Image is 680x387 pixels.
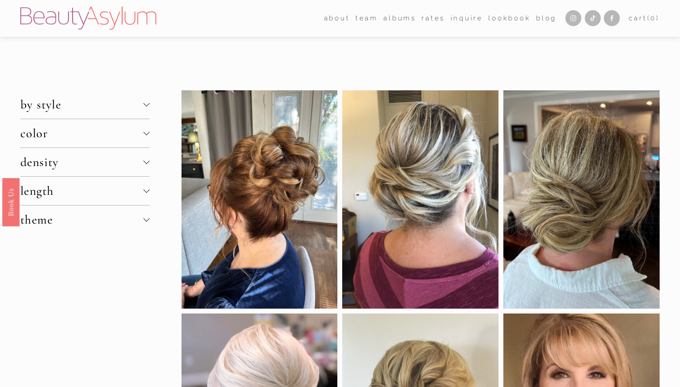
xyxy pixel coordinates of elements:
a: folder dropdown [324,12,350,25]
button: length [20,177,150,205]
span: 0 [650,14,656,22]
a: albums [383,12,416,25]
span: color [20,126,143,141]
button: color [20,119,150,147]
a: Facebook [604,10,620,26]
img: Beauty Asylum | Bridal Hair &amp; Makeup Charlotte &amp; Atlanta [20,7,156,30]
button: theme [20,205,150,234]
a: 0 items in cart [629,12,660,24]
span: density [20,155,143,170]
a: Book Us [2,178,19,226]
a: folder dropdown [355,12,378,25]
a: Lookbook [488,12,530,25]
button: by style [20,90,150,119]
span: theme [20,212,143,227]
a: Instagram [565,10,581,26]
span: length [20,183,143,198]
span: team [355,12,378,24]
a: Inquire [451,12,483,25]
button: density [20,148,150,176]
a: Rates [421,12,445,25]
a: Blog [536,12,556,25]
span: by style [20,97,143,112]
span: about [324,12,350,24]
span: ( ) [647,14,660,22]
a: TikTok [585,10,601,26]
